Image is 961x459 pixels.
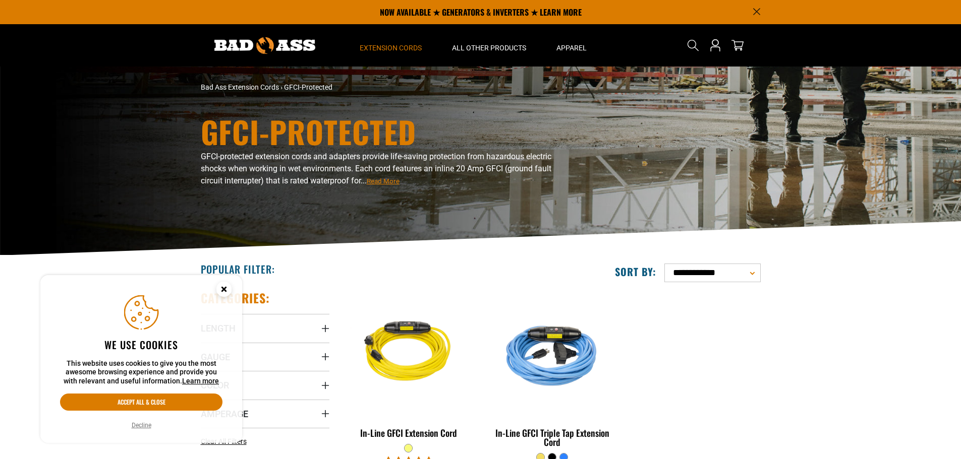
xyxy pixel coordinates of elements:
[182,377,219,385] a: Learn more
[201,82,569,93] nav: breadcrumbs
[345,295,472,411] img: Yellow
[201,343,329,371] summary: Gauge
[452,43,526,52] span: All Other Products
[437,24,541,67] summary: All Other Products
[345,428,473,437] div: In-Line GFCI Extension Cord
[284,83,332,91] span: GFCI-Protected
[280,83,282,91] span: ›
[367,177,400,185] span: Read More
[60,338,222,351] h2: We use cookies
[60,394,222,411] button: Accept all & close
[685,37,701,53] summary: Search
[129,420,154,430] button: Decline
[345,290,473,443] a: Yellow In-Line GFCI Extension Cord
[201,152,551,185] span: GFCI-protected extension cords and adapters provide life-saving protection from hazardous electri...
[345,24,437,67] summary: Extension Cords
[60,359,222,386] p: This website uses cookies to give you the most awesome browsing experience and provide you with r...
[201,400,329,428] summary: Amperage
[615,265,656,278] label: Sort by:
[489,295,616,411] img: Light Blue
[541,24,602,67] summary: Apparel
[488,428,616,446] div: In-Line GFCI Triple Tap Extension Cord
[556,43,587,52] span: Apparel
[201,263,275,276] h2: Popular Filter:
[214,37,315,54] img: Bad Ass Extension Cords
[40,275,242,443] aside: Cookie Consent
[201,116,569,147] h1: GFCI-Protected
[360,43,422,52] span: Extension Cords
[488,290,616,452] a: Light Blue In-Line GFCI Triple Tap Extension Cord
[201,371,329,399] summary: Color
[201,314,329,342] summary: Length
[201,437,247,445] span: Clear All Filters
[201,83,279,91] a: Bad Ass Extension Cords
